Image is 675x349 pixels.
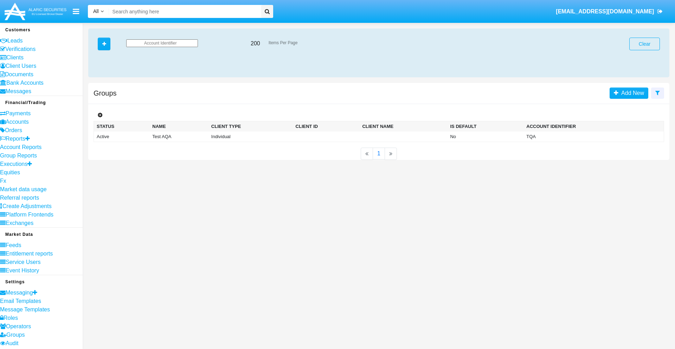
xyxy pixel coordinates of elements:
[2,203,52,209] span: Create Adjustments
[88,148,669,160] nav: paginator
[6,340,18,346] span: Audit
[523,131,655,142] td: TQA
[447,121,523,131] th: Is Default
[618,90,644,96] span: Add New
[6,251,53,257] span: Entitlement reports
[6,119,29,125] span: Accounts
[6,212,53,218] span: Platform Frontends
[93,8,99,14] span: All
[556,8,654,14] span: [EMAIL_ADDRESS][DOMAIN_NAME]
[94,121,150,131] th: Status
[610,88,648,99] a: Add New
[6,332,25,338] span: Groups
[6,323,31,329] span: Operators
[359,121,447,131] th: Client Name
[269,40,298,45] span: Items Per Page
[6,220,33,226] span: Exchanges
[4,1,67,22] img: Logo image
[4,315,18,321] span: Roles
[208,131,293,142] td: Individual
[208,121,293,131] th: Client Type
[5,46,36,52] span: Verifications
[553,2,666,21] a: [EMAIL_ADDRESS][DOMAIN_NAME]
[6,80,44,86] span: Bank Accounts
[293,121,360,131] th: Client ID
[7,38,23,44] span: Leads
[6,110,31,116] span: Payments
[149,121,208,131] th: Name
[109,5,259,18] input: Search
[5,127,22,133] span: Orders
[6,267,39,273] span: Event History
[94,131,150,142] td: Active
[6,54,24,60] span: Clients
[6,290,33,296] span: Messaging
[144,41,177,45] span: Account Identifier
[5,71,33,77] span: Documents
[251,40,260,46] span: 200
[94,90,117,96] h5: Groups
[447,131,523,142] td: No
[149,131,208,142] td: Test AQA
[373,148,385,160] a: 1
[6,88,31,94] span: Messages
[88,8,109,15] a: All
[6,63,36,69] span: Client Users
[6,242,21,248] span: Feeds
[523,121,655,131] th: Account Identifier
[6,136,25,142] span: Reports
[629,38,660,50] button: Clear
[6,259,41,265] span: Service Users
